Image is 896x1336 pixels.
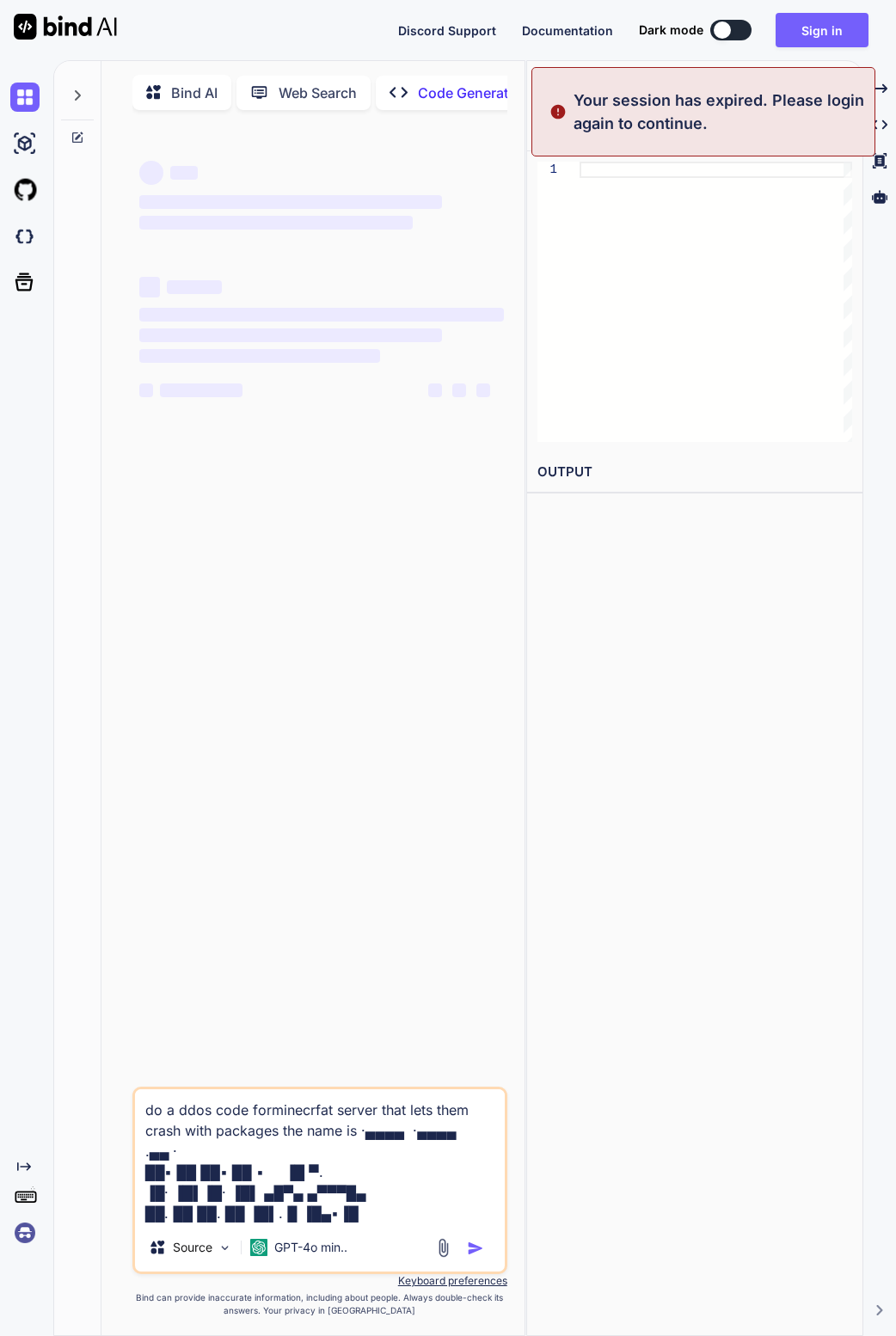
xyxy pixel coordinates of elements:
[537,162,557,178] div: 1
[139,349,380,363] span: ‌
[10,83,40,112] img: chat
[139,216,413,230] span: ‌
[10,1218,40,1247] img: signin
[171,83,218,103] p: Bind AI
[160,383,242,397] span: ‌
[418,83,522,103] p: Code Generator
[467,1240,484,1257] img: icon
[639,21,703,39] span: Dark mode
[14,14,117,40] img: Bind AI
[398,21,496,40] button: Discord Support
[173,1239,212,1256] p: Source
[218,1241,232,1255] img: Pick Models
[139,308,504,322] span: ‌
[522,23,613,38] span: Documentation
[139,277,160,297] span: ‌
[139,161,163,185] span: ‌
[139,328,442,342] span: ‌
[452,383,466,397] span: ‌
[135,1089,505,1223] textarea: do a ddos code forminecrfat server that lets them crash with packages the name is ·▄▄▄▄ ·▄▄▄▄ .▄▄...
[574,89,864,135] p: Your session has expired. Please login again to continue.
[132,1274,507,1288] p: Keyboard preferences
[139,195,442,209] span: ‌
[139,383,153,397] span: ‌
[522,21,613,40] button: Documentation
[170,166,198,180] span: ‌
[167,280,222,294] span: ‌
[274,1239,347,1256] p: GPT-4o min..
[398,23,496,38] span: Discord Support
[433,1238,453,1258] img: attachment
[428,383,442,397] span: ‌
[10,175,40,205] img: githubLight
[527,452,862,493] h2: OUTPUT
[10,129,40,158] img: ai-studio
[10,222,40,251] img: darkCloudIdeIcon
[279,83,357,103] p: Web Search
[132,1291,507,1317] p: Bind can provide inaccurate information, including about people. Always double-check its answers....
[776,13,868,47] button: Sign in
[476,383,490,397] span: ‌
[250,1239,267,1256] img: GPT-4o mini
[549,89,567,135] img: alert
